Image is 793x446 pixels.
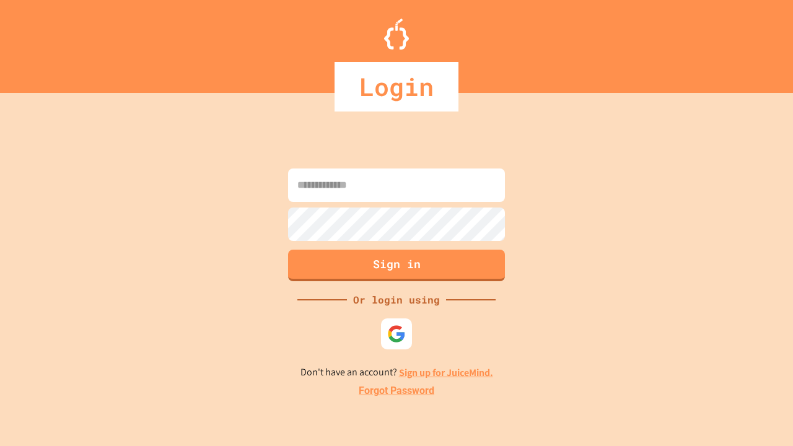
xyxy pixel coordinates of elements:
[384,19,409,50] img: Logo.svg
[347,292,446,307] div: Or login using
[387,325,406,343] img: google-icon.svg
[300,365,493,380] p: Don't have an account?
[359,383,434,398] a: Forgot Password
[399,366,493,379] a: Sign up for JuiceMind.
[288,250,505,281] button: Sign in
[335,62,458,111] div: Login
